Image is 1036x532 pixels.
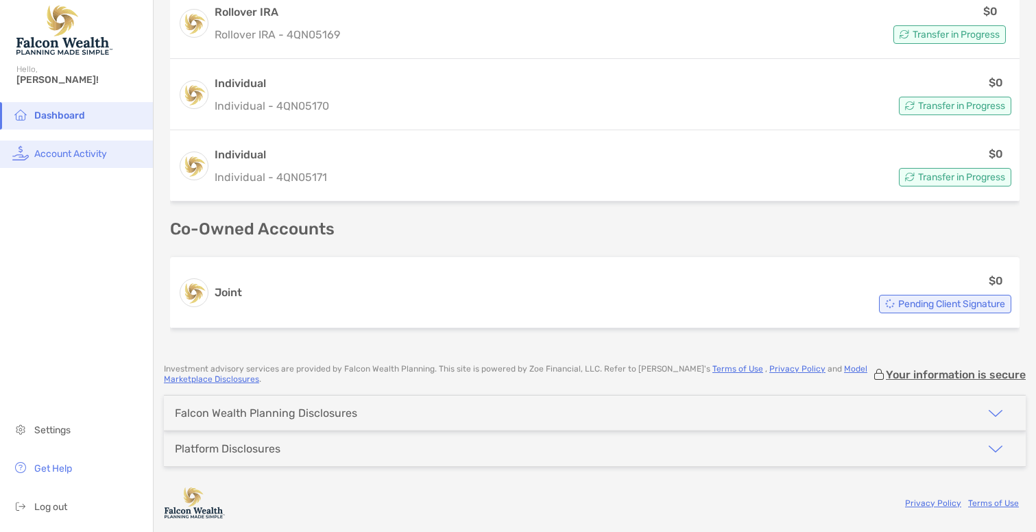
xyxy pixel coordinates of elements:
[769,364,826,374] a: Privacy Policy
[34,501,67,513] span: Log out
[983,3,998,20] p: $0
[989,74,1003,91] p: $0
[968,498,1019,508] a: Terms of Use
[12,459,29,476] img: get-help icon
[215,147,327,163] h3: Individual
[905,498,961,508] a: Privacy Policy
[215,97,329,114] p: Individual - 4QN05170
[34,110,85,121] span: Dashboard
[989,272,1003,289] p: $0
[180,10,208,37] img: logo account
[34,463,72,474] span: Get Help
[918,173,1005,181] span: Transfer in Progress
[905,101,915,110] img: Account Status icon
[898,300,1005,308] span: Pending Client Signature
[215,26,740,43] p: Rollover IRA - 4QN05169
[175,442,280,455] div: Platform Disclosures
[180,152,208,180] img: logo account
[215,75,329,92] h3: Individual
[987,441,1004,457] img: icon arrow
[170,221,1020,238] p: Co-Owned Accounts
[164,364,867,384] a: Model Marketplace Disclosures
[16,74,145,86] span: [PERSON_NAME]!
[12,421,29,437] img: settings icon
[918,102,1005,110] span: Transfer in Progress
[180,279,208,306] img: logo account
[164,364,872,385] p: Investment advisory services are provided by Falcon Wealth Planning . This site is powered by Zoe...
[900,29,909,39] img: Account Status icon
[34,424,71,436] span: Settings
[12,106,29,123] img: household icon
[712,364,763,374] a: Terms of Use
[215,285,242,301] h3: Joint
[16,5,112,55] img: Falcon Wealth Planning Logo
[12,145,29,161] img: activity icon
[34,148,107,160] span: Account Activity
[987,405,1004,422] img: icon arrow
[164,487,226,518] img: company logo
[215,4,740,21] h3: Rollover IRA
[989,145,1003,162] p: $0
[913,31,1000,38] span: Transfer in Progress
[175,407,357,420] div: Falcon Wealth Planning Disclosures
[180,81,208,108] img: logo account
[215,169,327,186] p: Individual - 4QN05171
[886,368,1026,381] p: Your information is secure
[885,299,895,309] img: Account Status icon
[12,498,29,514] img: logout icon
[905,172,915,182] img: Account Status icon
